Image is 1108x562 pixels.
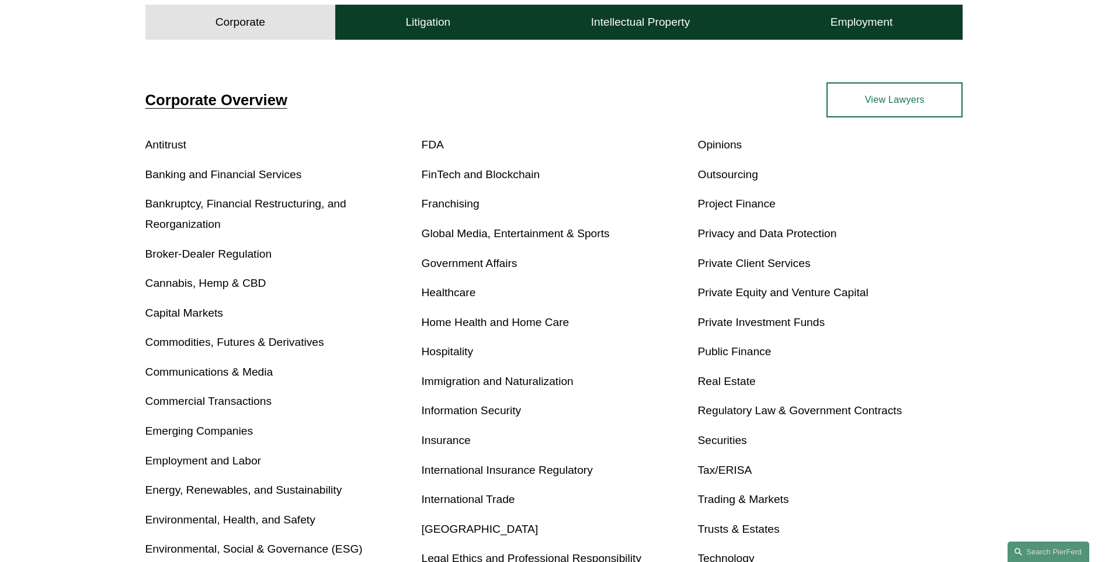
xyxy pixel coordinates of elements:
a: Capital Markets [145,307,223,319]
a: Search this site [1008,542,1089,562]
a: [GEOGRAPHIC_DATA] [422,523,539,535]
a: Broker-Dealer Regulation [145,248,272,260]
a: Private Equity and Venture Capital [697,286,868,299]
a: Public Finance [697,345,771,358]
a: FDA [422,138,444,151]
a: FinTech and Blockchain [422,168,540,181]
a: Information Security [422,404,522,417]
a: International Insurance Regulatory [422,464,593,476]
a: Trusts & Estates [697,523,779,535]
a: Cannabis, Hemp & CBD [145,277,266,289]
a: Energy, Renewables, and Sustainability [145,484,342,496]
a: Environmental, Health, and Safety [145,514,315,526]
a: Employment and Labor [145,455,261,467]
h4: Employment [831,15,893,29]
a: Securities [697,434,746,446]
a: Healthcare [422,286,476,299]
a: Global Media, Entertainment & Sports [422,227,610,240]
a: Regulatory Law & Government Contracts [697,404,902,417]
a: Trading & Markets [697,493,789,505]
a: Emerging Companies [145,425,253,437]
a: View Lawyers [826,82,963,117]
a: Banking and Financial Services [145,168,302,181]
a: Opinions [697,138,742,151]
a: Privacy and Data Protection [697,227,836,240]
a: Antitrust [145,138,186,151]
a: Commodities, Futures & Derivatives [145,336,324,348]
a: Private Investment Funds [697,316,825,328]
a: Project Finance [697,197,775,210]
a: International Trade [422,493,515,505]
h4: Litigation [405,15,450,29]
a: Franchising [422,197,480,210]
a: Insurance [422,434,471,446]
a: Outsourcing [697,168,758,181]
a: Communications & Media [145,366,273,378]
a: Corporate Overview [145,92,287,108]
a: Commercial Transactions [145,395,272,407]
a: Private Client Services [697,257,810,269]
a: Immigration and Naturalization [422,375,574,387]
h4: Intellectual Property [591,15,690,29]
a: Bankruptcy, Financial Restructuring, and Reorganization [145,197,346,230]
a: Real Estate [697,375,755,387]
a: Government Affairs [422,257,517,269]
h4: Corporate [216,15,265,29]
a: Tax/ERISA [697,464,752,476]
a: Environmental, Social & Governance (ESG) [145,543,363,555]
a: Home Health and Home Care [422,316,569,328]
a: Hospitality [422,345,474,358]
